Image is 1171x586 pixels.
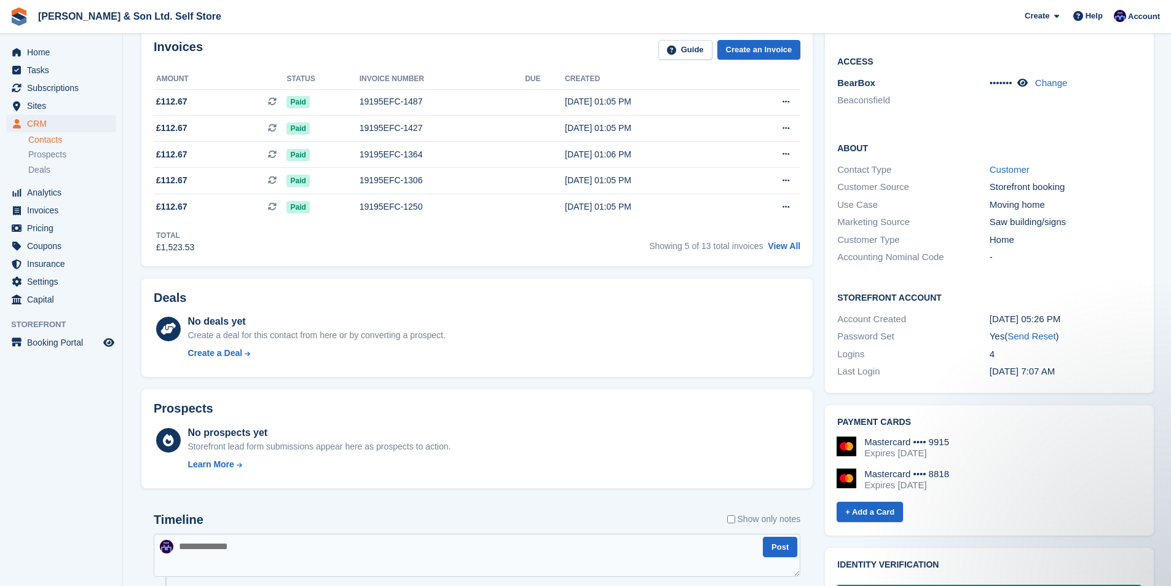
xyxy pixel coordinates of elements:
div: Create a Deal [187,347,242,360]
a: Create a Deal [187,347,445,360]
div: Moving home [990,198,1141,212]
a: View All [768,241,800,251]
h2: Access [837,55,1141,67]
div: Saw building/signs [990,215,1141,229]
div: Mastercard •••• 8818 [864,469,949,480]
span: Invoices [27,202,101,219]
div: Expires [DATE] [864,448,949,459]
img: Mastercard Logo [837,437,856,456]
h2: Storefront Account [837,291,1141,303]
div: Marketing Source [837,215,989,229]
h2: Deals [154,291,186,305]
a: Customer [990,164,1030,175]
div: [DATE] 01:05 PM [565,122,735,135]
h2: Invoices [154,40,203,60]
a: menu [6,115,116,132]
h2: Timeline [154,513,203,527]
span: Help [1086,10,1103,22]
img: Josey Kitching [1114,10,1126,22]
span: £112.67 [156,95,187,108]
div: Use Case [837,198,989,212]
div: [DATE] 01:05 PM [565,174,735,187]
div: No deals yet [187,314,445,329]
span: Paid [286,149,309,161]
span: ( ) [1004,331,1059,341]
div: 4 [990,347,1141,362]
div: Accounting Nominal Code [837,250,989,264]
a: menu [6,97,116,114]
span: £112.67 [156,200,187,213]
span: Paid [286,96,309,108]
span: £112.67 [156,122,187,135]
a: Change [1035,77,1068,88]
div: Password Set [837,330,989,344]
a: menu [6,44,116,61]
a: menu [6,220,116,237]
div: Last Login [837,365,989,379]
input: Show only notes [727,513,735,526]
a: [PERSON_NAME] & Son Ltd. Self Store [33,6,226,26]
a: Preview store [101,335,116,350]
span: Coupons [27,237,101,255]
div: Account Created [837,312,989,327]
img: Mastercard Logo [837,469,856,488]
a: menu [6,61,116,79]
div: 19195EFC-1364 [360,148,525,161]
a: menu [6,291,116,308]
span: Subscriptions [27,79,101,97]
span: BearBox [837,77,875,88]
th: Due [525,69,565,89]
span: Sites [27,97,101,114]
h2: Identity verification [837,560,1141,570]
span: Analytics [27,184,101,201]
span: Tasks [27,61,101,79]
span: Insurance [27,255,101,272]
a: + Add a Card [837,502,903,522]
a: Prospects [28,148,116,161]
span: Home [27,44,101,61]
div: Contact Type [837,163,989,177]
div: Home [990,233,1141,247]
div: Yes [990,330,1141,344]
a: menu [6,237,116,255]
span: CRM [27,115,101,132]
span: Account [1128,10,1160,23]
img: Josey Kitching [160,540,173,553]
span: Paid [286,201,309,213]
div: Storefront lead form submissions appear here as prospects to action. [187,440,451,453]
a: menu [6,79,116,97]
a: Create an Invoice [717,40,801,60]
span: £112.67 [156,174,187,187]
div: Total [156,230,194,241]
div: Expires [DATE] [864,480,949,491]
div: No prospects yet [187,426,451,440]
li: Beaconsfield [837,93,989,108]
th: Created [565,69,735,89]
a: Contacts [28,134,116,146]
span: £112.67 [156,148,187,161]
div: [DATE] 01:05 PM [565,200,735,213]
div: Logins [837,347,989,362]
h2: Prospects [154,402,213,416]
span: Paid [286,175,309,187]
div: [DATE] 01:05 PM [565,95,735,108]
a: menu [6,255,116,272]
div: 19195EFC-1306 [360,174,525,187]
span: Create [1025,10,1049,22]
div: [DATE] 01:06 PM [565,148,735,161]
div: Learn More [187,458,234,471]
span: Paid [286,122,309,135]
div: Customer Source [837,180,989,194]
span: Settings [27,273,101,290]
th: Amount [154,69,286,89]
a: menu [6,273,116,290]
div: £1,523.53 [156,241,194,254]
a: menu [6,202,116,219]
h2: Payment cards [837,418,1141,427]
div: 19195EFC-1487 [360,95,525,108]
span: Booking Portal [27,334,101,351]
span: Showing 5 of 13 total invoices [649,241,763,251]
a: Deals [28,164,116,176]
div: 19195EFC-1250 [360,200,525,213]
div: Mastercard •••• 9915 [864,437,949,448]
